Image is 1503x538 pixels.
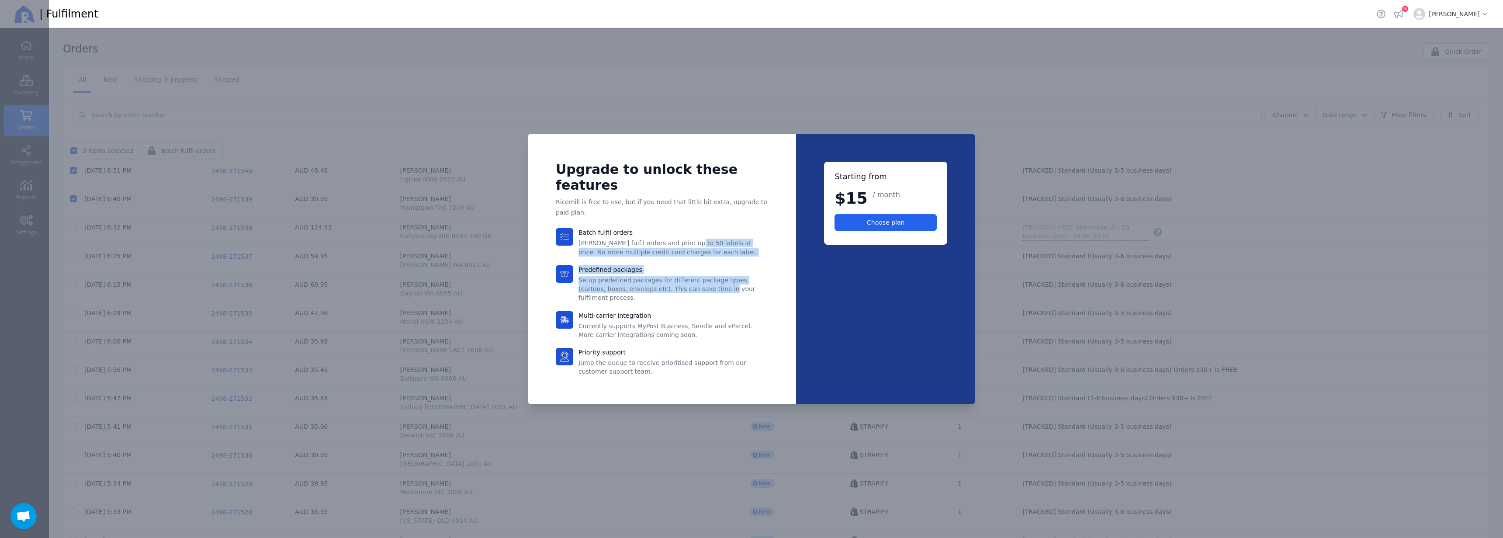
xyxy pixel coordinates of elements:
span: $15 [835,190,867,207]
div: Open chat [10,503,37,529]
button: Choose plan [835,214,937,231]
span: Jump the queue to receive prioritised support from our customer support team. [578,359,746,375]
div: 10 [1402,6,1408,12]
button: [PERSON_NAME] [1410,4,1493,24]
span: | Fulfilment [39,7,98,21]
span: Ricemill is free to use, but if you need that little bit extra, upgrade to paid plan. [556,198,767,216]
button: 10 [1392,8,1405,20]
h3: Predefined packages [578,265,768,274]
h3: Priority support [578,348,768,357]
span: Choose plan [867,219,904,226]
h2: Starting from [835,170,887,183]
span: [PERSON_NAME] [1429,10,1489,18]
span: [PERSON_NAME] fulfil orders and print up to 50 labels at once. No more multiple credit card charg... [578,239,757,255]
h3: Multi-carrier integration [578,311,768,320]
h3: Batch fulfil orders [578,228,768,237]
a: Helpdesk [1375,8,1387,20]
span: / month [873,190,900,200]
span: Currently supports MyPost Business, Sendle and eParcel. More carrier integrations coming soon. [578,323,752,338]
span: Setup predefined packages for different package types (cartons, boxes, envelops etc). This can sa... [578,277,755,302]
span: Upgrade to unlock these features [556,162,738,193]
